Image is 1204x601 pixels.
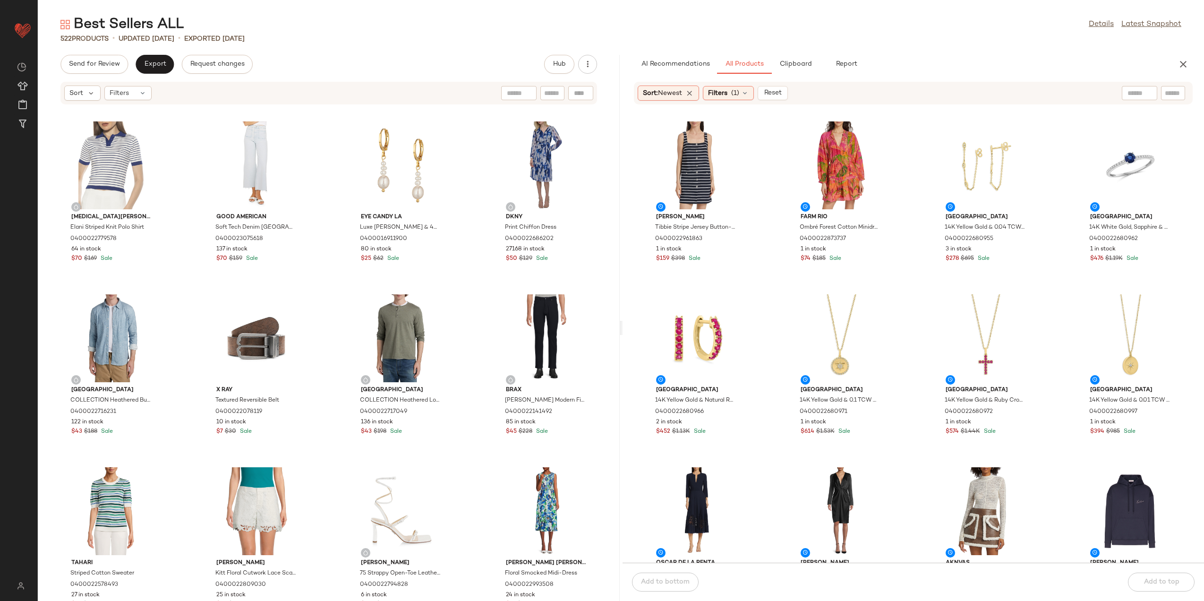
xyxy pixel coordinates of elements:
img: 0400022141492_OCEAN [498,294,594,382]
span: $129 [519,255,532,263]
p: Exported [DATE] [184,34,245,44]
img: svg%3e [508,204,513,210]
span: 1 in stock [1090,245,1116,254]
span: $70 [71,255,82,263]
span: $398 [671,255,685,263]
span: • [112,33,115,44]
span: Farm Rio [801,213,881,222]
img: svg%3e [17,62,26,72]
span: $1.44K [961,428,980,436]
img: svg%3e [363,550,368,556]
span: Sale [687,256,700,262]
span: 14K Yellow Gold & 0.04 TCW Diamond Threader Earrings [945,223,1025,232]
span: Sort [69,88,83,98]
span: 14K Yellow Gold & Ruby Cross Pendant Necklace [945,396,1025,405]
span: Report [835,60,857,68]
span: $43 [361,428,372,436]
span: Filters [708,88,727,98]
span: $7 [216,428,223,436]
span: Print Chiffon Dress [505,223,556,232]
span: 14K Yellow Gold & 0.1 TCW Diamond Pendant Necklace [800,396,880,405]
span: [GEOGRAPHIC_DATA] [1090,213,1170,222]
span: $452 [656,428,670,436]
span: Good American [216,213,297,222]
img: 0400022794828_WHITE [353,467,449,555]
span: 80 in stock [361,245,392,254]
span: Sale [385,256,399,262]
span: [PERSON_NAME] Modern Fit Jeans [505,396,585,405]
span: Clipboard [779,60,811,68]
span: $159 [656,255,669,263]
button: Request changes [182,55,253,74]
span: 14K Yellow Gold & Natural Ruby Huggie Earrings [655,396,735,405]
span: 0400022686202 [505,235,554,243]
span: $185 [812,255,826,263]
img: 0400022717049_GREEN [353,294,449,382]
img: 0400022500768_NAVY [649,467,744,555]
span: Export [144,60,166,68]
img: heart_red.DM2ytmEG.svg [13,21,32,40]
span: Elani Striped Knit Polo Shirt [70,223,144,232]
span: 0400022680971 [800,408,847,416]
span: Aknvas [946,559,1026,567]
span: 1 in stock [656,245,682,254]
span: Kitt Floral Cutwork Lace Scalloped Shorts [215,569,296,578]
img: svg%3e [73,377,79,383]
span: 0400022680972 [945,408,993,416]
span: Eye Candy LA [361,213,441,222]
span: Sale [244,256,258,262]
span: Sort: [643,88,682,98]
span: [PERSON_NAME] [801,559,881,567]
span: $278 [946,255,959,263]
img: svg%3e [73,204,79,210]
img: svg%3e [508,377,513,383]
span: 1 in stock [801,245,826,254]
span: 137 in stock [216,245,248,254]
span: 0400022779578 [70,235,117,243]
span: (1) [731,88,739,98]
span: [GEOGRAPHIC_DATA] [946,213,1026,222]
span: [GEOGRAPHIC_DATA] [361,386,441,395]
span: Request changes [190,60,245,68]
img: 0400015111287_BLACK [793,467,888,555]
span: [PERSON_NAME] [216,559,297,567]
img: 0400023040103_NAVY [1083,467,1178,555]
span: Sale [976,256,990,262]
span: 14K Yellow Gold & 0.01 TCW Diamond Pendant Chain Necklace [1089,396,1170,405]
span: $1.53K [816,428,835,436]
img: 0400023035933_ECRUPIZZO [938,467,1033,555]
span: 0400022680955 [945,235,993,243]
span: 10 in stock [216,418,246,427]
span: Tahari [71,559,152,567]
span: 24 in stock [506,591,535,600]
img: 0400022993508_WHITEMULTI [498,467,594,555]
span: Sale [388,429,402,435]
img: 0400022716231_LIGHTBLUE [64,294,159,382]
span: Newest [658,90,682,97]
span: Sale [692,429,706,435]
img: 0400022961863 [649,121,744,209]
img: 0400022680972_YELLOWGOLD [938,294,1033,382]
span: 0400022141492 [505,408,552,416]
span: 27 in stock [71,591,100,600]
span: Floral Smocked Midi-Dress [505,569,577,578]
span: $695 [961,255,974,263]
span: [PERSON_NAME] [361,559,441,567]
span: Filters [110,88,129,98]
span: 25 in stock [216,591,246,600]
span: 0400022680997 [1089,408,1137,416]
span: 2 in stock [656,418,682,427]
span: [GEOGRAPHIC_DATA] [801,386,881,395]
span: $1.19K [1105,255,1123,263]
span: 85 in stock [506,418,536,427]
span: Tibbie Stripe Jersey Button-Up Minidress [655,223,735,232]
span: $70 [216,255,227,263]
span: $43 [71,428,82,436]
span: Dkny [506,213,586,222]
span: Send for Review [68,60,120,68]
img: 0400022680955_YELLOWGOLD [938,121,1033,209]
span: 0400022717049 [360,408,407,416]
a: Details [1089,19,1114,30]
span: $1.13K [672,428,690,436]
img: 0400022578493_WHITEMULTI [64,467,159,555]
